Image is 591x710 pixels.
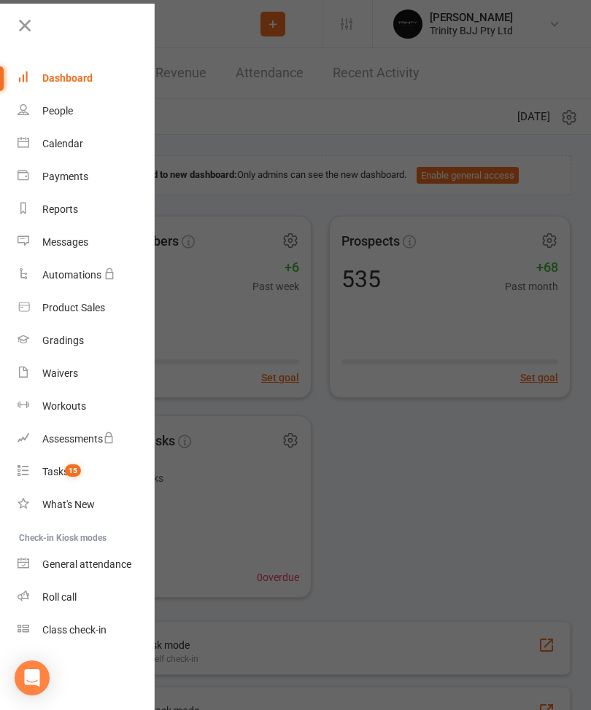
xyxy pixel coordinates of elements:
a: Payments [18,160,155,193]
a: Gradings [18,324,155,357]
a: Waivers [18,357,155,390]
a: People [18,95,155,128]
div: Waivers [42,367,78,379]
div: Workouts [42,400,86,412]
div: Tasks [42,466,69,477]
div: General attendance [42,558,131,570]
div: Open Intercom Messenger [15,660,50,695]
div: Roll call [42,591,77,603]
a: Workouts [18,390,155,423]
div: Product Sales [42,302,105,313]
div: Gradings [42,335,84,346]
div: People [42,105,73,117]
div: Reports [42,203,78,215]
div: Calendar [42,138,83,149]
a: Automations [18,259,155,292]
a: Messages [18,226,155,259]
div: Automations [42,269,101,281]
a: Product Sales [18,292,155,324]
a: Calendar [18,128,155,160]
a: Reports [18,193,155,226]
a: Dashboard [18,62,155,95]
a: Tasks 15 [18,456,155,488]
div: Dashboard [42,72,93,84]
div: Messages [42,236,88,248]
span: 15 [65,464,81,477]
a: Class kiosk mode [18,614,155,647]
a: What's New [18,488,155,521]
div: Class check-in [42,624,107,636]
div: Assessments [42,433,115,445]
a: General attendance kiosk mode [18,548,155,581]
div: What's New [42,499,95,510]
a: Roll call [18,581,155,614]
div: Payments [42,171,88,182]
a: Assessments [18,423,155,456]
